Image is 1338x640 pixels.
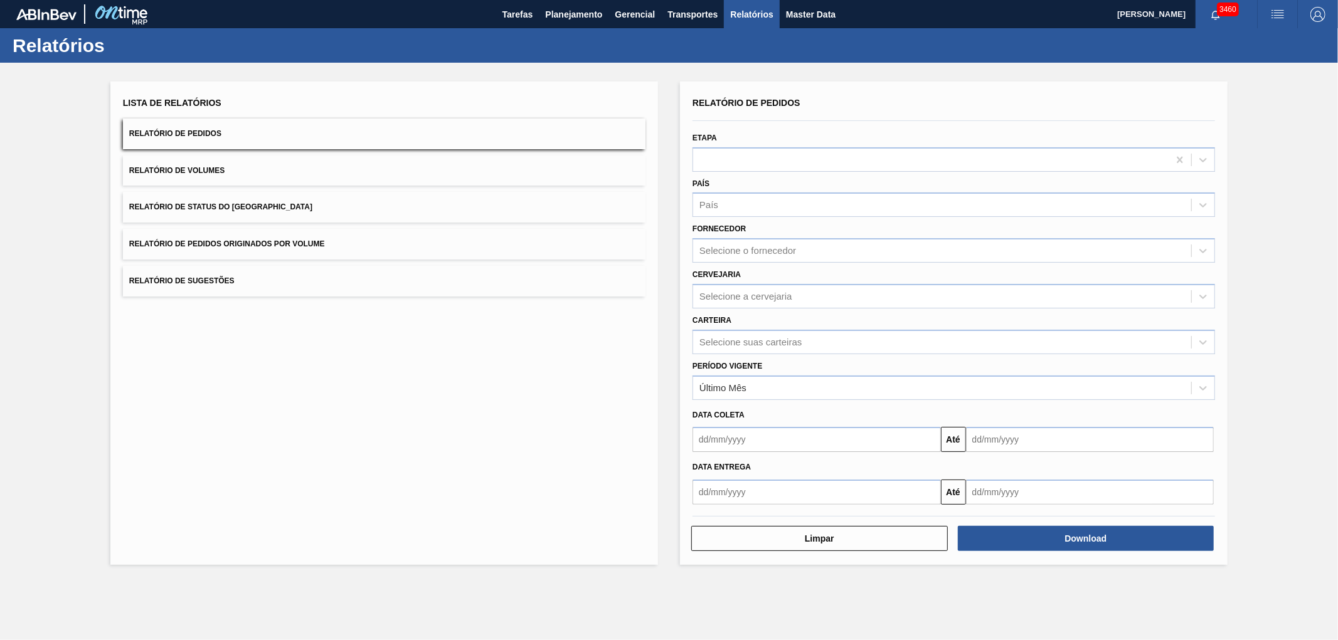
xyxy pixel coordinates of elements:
button: Download [958,526,1214,551]
span: Planejamento [545,7,602,22]
div: Selecione suas carteiras [699,337,802,347]
span: Lista de Relatórios [123,98,221,108]
label: Período Vigente [693,362,762,370]
span: Relatórios [730,7,773,22]
span: Relatório de Volumes [129,166,225,175]
span: Relatório de Sugestões [129,276,235,285]
input: dd/mm/yyyy [693,480,941,505]
img: userActions [1270,7,1285,22]
h1: Relatórios [13,38,235,53]
span: 3460 [1217,3,1239,16]
label: País [693,179,709,188]
label: Carteira [693,316,731,325]
button: Relatório de Sugestões [123,266,645,296]
span: Relatório de Pedidos [129,129,221,138]
button: Notificações [1196,6,1236,23]
label: Fornecedor [693,224,746,233]
button: Até [941,427,966,452]
button: Até [941,480,966,505]
span: Master Data [786,7,836,22]
div: País [699,200,718,211]
span: Relatório de Pedidos [693,98,800,108]
span: Transportes [667,7,718,22]
button: Relatório de Volumes [123,155,645,186]
span: Relatório de Status do [GEOGRAPHIC_DATA] [129,202,312,211]
button: Relatório de Pedidos [123,118,645,149]
input: dd/mm/yyyy [693,427,941,452]
input: dd/mm/yyyy [966,427,1214,452]
div: Último Mês [699,382,746,393]
button: Relatório de Status do [GEOGRAPHIC_DATA] [123,192,645,223]
label: Cervejaria [693,270,741,279]
button: Limpar [691,526,948,551]
span: Relatório de Pedidos Originados por Volume [129,239,325,248]
img: TNhmsLtSVTkK8tSr43FrP2fwEKptu5GPRR3wAAAABJRU5ErkJggg== [16,9,77,20]
span: Tarefas [502,7,533,22]
div: Selecione o fornecedor [699,246,796,256]
span: Gerencial [615,7,656,22]
label: Etapa [693,134,717,142]
span: Data entrega [693,463,751,471]
span: Data coleta [693,411,745,419]
input: dd/mm/yyyy [966,480,1214,505]
img: Logout [1310,7,1325,22]
div: Selecione a cervejaria [699,291,792,302]
button: Relatório de Pedidos Originados por Volume [123,229,645,260]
